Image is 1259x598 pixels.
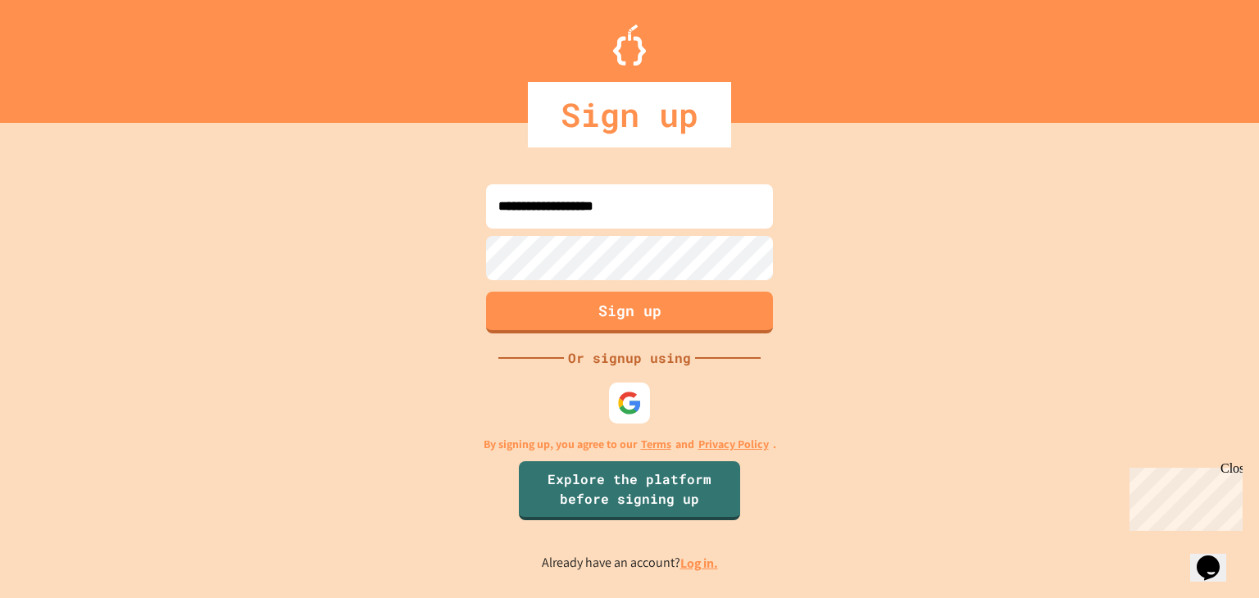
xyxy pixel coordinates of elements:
iframe: chat widget [1190,532,1243,582]
a: Log in. [680,555,718,572]
div: Or signup using [564,348,695,368]
p: Already have an account? [542,553,718,573]
img: google-icon.svg [617,391,642,415]
div: Chat with us now!Close [7,7,113,104]
div: Sign up [528,82,731,147]
iframe: chat widget [1123,461,1243,531]
a: Explore the platform before signing up [519,461,740,520]
button: Sign up [486,292,773,333]
img: Logo.svg [613,25,646,66]
a: Privacy Policy [698,436,769,453]
p: By signing up, you agree to our and . [484,436,776,453]
a: Terms [641,436,671,453]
